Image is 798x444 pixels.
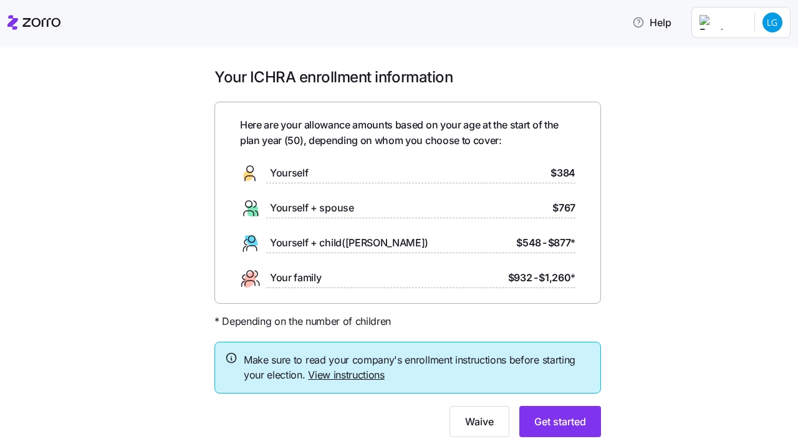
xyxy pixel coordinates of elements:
a: View instructions [308,369,385,381]
span: Help [632,15,671,30]
span: $1,260 [539,270,575,286]
span: Make sure to read your company's enrollment instructions before starting your election. [244,352,590,384]
span: * Depending on the number of children [214,314,391,329]
span: Yourself [270,165,308,181]
span: $548 [516,235,541,251]
button: Help [622,10,681,35]
img: 1ea1e8c37e260f6b941067212286fb60 [762,12,782,32]
span: Yourself + spouse [270,200,354,216]
h1: Your ICHRA enrollment information [214,67,601,87]
span: $932 [508,270,532,286]
span: Your family [270,270,321,286]
span: Waive [465,414,494,429]
span: Yourself + child([PERSON_NAME]) [270,235,428,251]
img: Employer logo [699,15,744,30]
span: - [534,270,538,286]
span: $767 [552,200,575,216]
button: Waive [449,406,509,437]
span: - [542,235,547,251]
span: Here are your allowance amounts based on your age at the start of the plan year ( 50 ), depending... [240,117,575,148]
span: $877 [548,235,575,251]
span: $384 [550,165,575,181]
button: Get started [519,406,601,437]
span: Get started [534,414,586,429]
